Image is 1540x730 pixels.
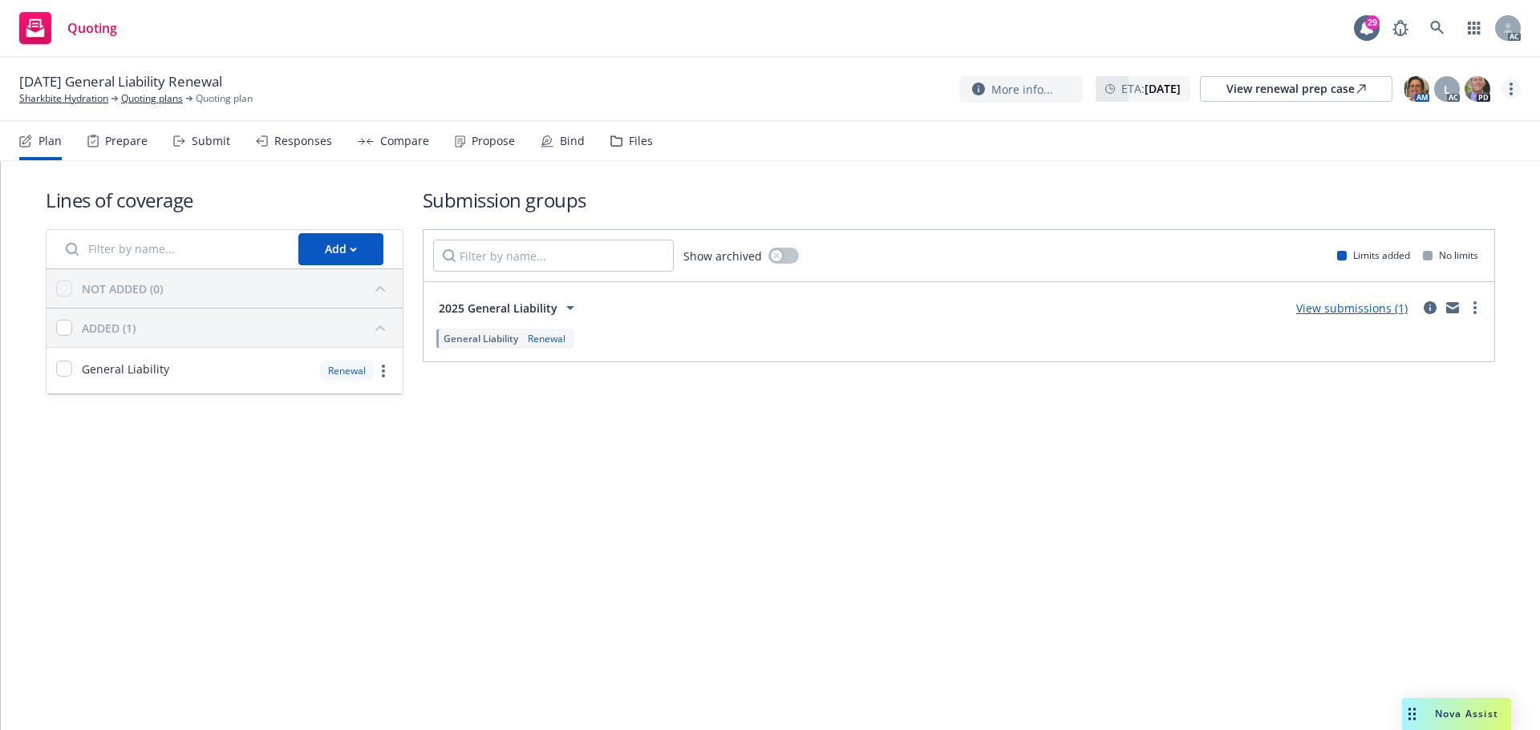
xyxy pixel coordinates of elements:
[1444,81,1450,98] span: L
[433,240,674,272] input: Filter by name...
[196,91,253,106] span: Quoting plan
[629,135,653,147] div: Files
[320,361,374,381] div: Renewal
[1423,248,1478,262] div: No limits
[1337,248,1410,262] div: Limits added
[1402,698,1422,730] div: Drag to move
[1421,12,1453,44] a: Search
[274,135,332,147] div: Responses
[423,187,1495,213] h1: Submission groups
[13,6,124,50] a: Quoting
[38,135,62,147] div: Plan
[1402,698,1511,730] button: Nova Assist
[560,135,585,147] div: Bind
[1435,707,1498,720] span: Nova Assist
[991,81,1053,98] span: More info...
[1404,76,1429,102] img: photo
[325,234,357,264] div: Add
[444,332,518,345] span: General Liability
[82,276,393,301] button: NOT ADDED (0)
[525,332,569,345] div: Renewal
[1200,76,1392,102] a: View renewal prep case
[1443,298,1462,317] a: mail
[82,315,393,341] button: ADDED (1)
[1420,298,1440,317] a: circleInformation
[192,135,230,147] div: Submit
[439,300,557,317] span: 2025 General Liability
[1145,81,1181,96] strong: [DATE]
[1121,80,1181,97] span: ETA :
[1296,300,1408,316] a: View submissions (1)
[1458,12,1490,44] a: Switch app
[472,135,515,147] div: Propose
[82,361,169,377] span: General Liability
[1465,76,1490,102] img: photo
[121,91,183,106] a: Quoting plans
[1465,298,1485,317] a: more
[1226,77,1366,101] div: View renewal prep case
[105,135,148,147] div: Prepare
[1501,79,1521,99] a: more
[82,320,136,337] div: ADDED (1)
[56,233,289,265] input: Filter by name...
[374,361,393,381] a: more
[67,22,117,34] span: Quoting
[46,187,403,213] h1: Lines of coverage
[959,76,1083,103] button: More info...
[19,72,222,91] span: [DATE] General Liability Renewal
[19,91,108,106] a: Sharkbite Hydration
[298,233,383,265] button: Add
[683,248,762,264] span: Show archived
[380,135,429,147] div: Compare
[1365,15,1380,30] div: 29
[433,292,586,324] button: 2025 General Liability
[82,280,163,297] div: NOT ADDED (0)
[1384,12,1416,44] a: Report a Bug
